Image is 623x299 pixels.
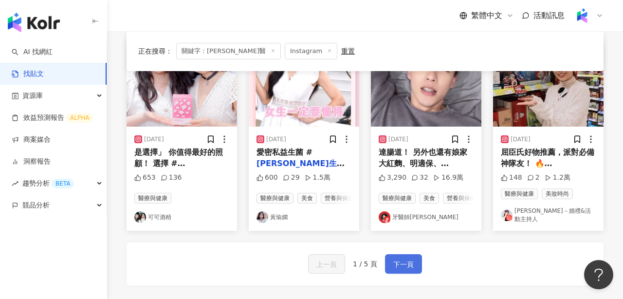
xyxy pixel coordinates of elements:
a: KOL Avatar可可酒精 [134,211,229,223]
span: 醫療與健康 [134,193,171,204]
div: 653 [134,173,156,183]
span: 美食 [297,193,317,204]
a: searchAI 找網紅 [12,47,53,57]
span: 趨勢分析 [22,172,74,194]
img: KOL Avatar [257,211,268,223]
img: post-image [249,40,359,127]
div: BETA [52,179,74,188]
div: 29 [283,173,300,183]
span: 競品分析 [22,194,50,216]
a: 商案媒合 [12,135,51,145]
span: 1 / 5 頁 [353,260,377,268]
div: 16.9萬 [433,173,463,183]
div: [DATE] [511,135,531,144]
a: KOL Avatar黃瑜嫻 [257,211,351,223]
div: 3,290 [379,173,406,183]
span: 美妝時尚 [542,188,573,199]
div: 136 [161,173,182,183]
img: KOL Avatar [501,209,513,221]
div: 148 [501,173,522,183]
img: post-image [127,40,237,127]
button: 下一頁 [385,254,422,274]
a: 找貼文 [12,69,44,79]
a: KOL Avatar牙醫師[PERSON_NAME] [379,211,474,223]
span: 正在搜尋 ： [138,47,172,55]
div: post-image商業合作 [493,40,604,127]
span: 愛密私益生菌 # [257,148,312,157]
span: 美食 [420,193,439,204]
div: 1.5萬 [305,173,330,183]
img: KOL Avatar [134,211,146,223]
span: 屈臣氏好物推薦，派對必備神隊友！ 🔥 [501,148,594,168]
button: 上一頁 [308,254,345,274]
a: 效益預測報告ALPHA [12,113,93,123]
div: [DATE] [266,135,286,144]
iframe: Help Scout Beacon - Open [584,260,613,289]
span: rise [12,180,18,187]
span: 繁體中文 [471,10,502,21]
div: 2 [527,173,540,183]
div: 600 [257,173,278,183]
div: post-image商業合作 [249,40,359,127]
span: 營養與保健 [443,193,480,204]
span: 達腸道！ 另外也還有娘家大紅麴、明適保、 [379,148,467,168]
div: 重置 [341,47,355,55]
span: 是選擇」 你值得最好的照顧！ 選擇 # [134,148,223,168]
div: [DATE] [388,135,408,144]
img: post-image [371,40,481,127]
div: [DATE] [144,135,164,144]
div: post-image商業合作 [127,40,237,127]
span: 醫療與健康 [379,193,416,204]
span: 活動訊息 [533,11,565,20]
img: Kolr%20app%20icon%20%281%29.png [573,6,591,25]
div: post-image商業合作 [371,40,481,127]
img: logo [8,13,60,32]
a: 洞察報告 [12,157,51,167]
mark: [PERSON_NAME]生醫 [257,159,345,168]
img: KOL Avatar [379,211,390,223]
a: KOL Avatar[PERSON_NAME]－婚禮&活動主持人 [501,207,596,224]
span: 下一頁 [393,259,414,270]
span: 關鍵字：[PERSON_NAME]醫 [176,43,281,59]
span: 醫療與健康 [257,193,293,204]
div: 32 [411,173,428,183]
div: 1.2萬 [545,173,570,183]
span: 醫療與健康 [501,188,538,199]
span: 營養與保健 [321,193,358,204]
span: Instagram [285,43,337,59]
img: post-image [493,40,604,127]
span: 資源庫 [22,85,43,107]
